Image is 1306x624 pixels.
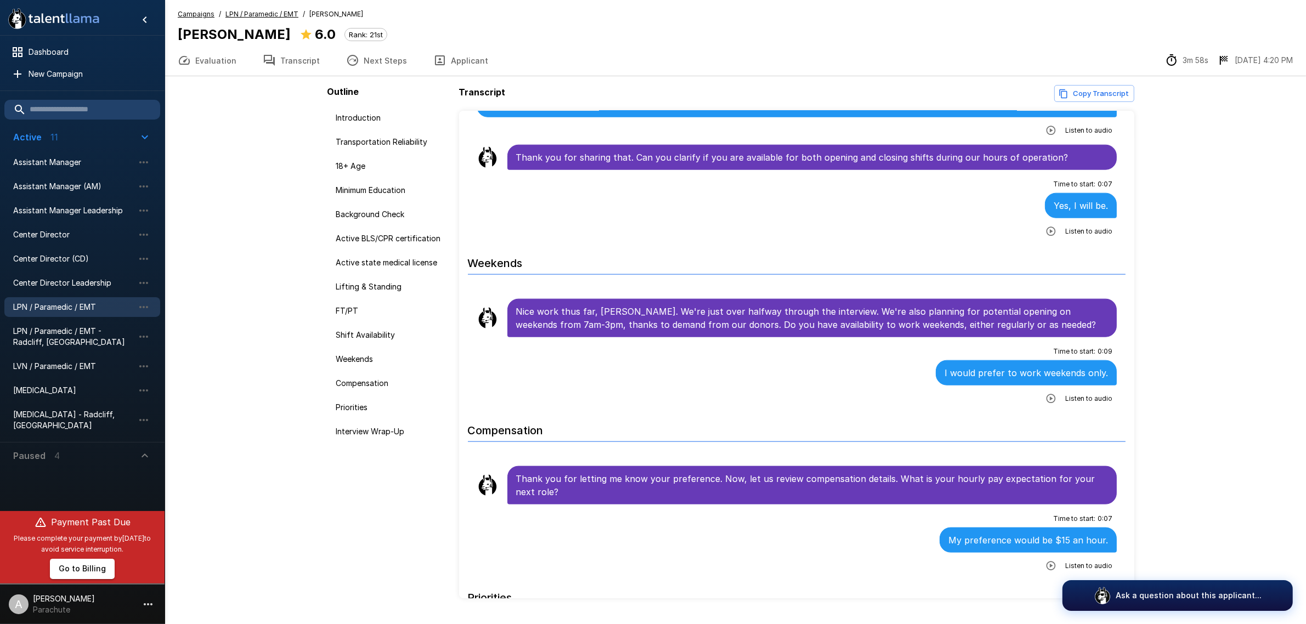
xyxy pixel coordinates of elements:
div: Active BLS/CPR certification [327,229,455,248]
span: Lifting & Standing [336,281,446,292]
p: Nice work thus far, [PERSON_NAME]. We're just over halfway through the interview. We're also plan... [516,305,1109,331]
span: Compensation [336,378,446,389]
div: Lifting & Standing [327,277,455,297]
img: logo_glasses@2x.png [1094,587,1111,604]
span: Listen to audio [1065,226,1112,237]
div: Introduction [327,108,455,128]
p: Ask a question about this applicant... [1116,590,1262,601]
div: Compensation [327,373,455,393]
span: / [219,9,221,20]
span: Weekends [336,354,446,365]
span: 18+ Age [336,161,446,172]
span: Shift Availability [336,330,446,341]
span: Priorities [336,402,446,413]
p: Thank you for letting me know your preference. Now, let us review compensation details. What is y... [516,472,1109,498]
span: Rank: 21st [345,30,387,39]
img: llama_clean.png [477,474,499,496]
span: Time to start : [1053,179,1095,190]
span: Introduction [336,112,446,123]
div: 18+ Age [327,156,455,176]
p: I would prefer to work weekends only. [945,366,1108,379]
p: [DATE] 4:20 PM [1235,55,1293,66]
button: Next Steps [333,45,420,76]
button: Applicant [420,45,501,76]
span: Active BLS/CPR certification [336,233,446,244]
div: Transportation Reliability [327,132,455,152]
img: llama_clean.png [477,146,499,168]
b: 6.0 [315,26,336,42]
span: Listen to audio [1065,560,1112,571]
div: Weekends [327,349,455,369]
div: Background Check [327,205,455,224]
div: Interview Wrap-Up [327,422,455,441]
span: Background Check [336,209,446,220]
span: Transportation Reliability [336,137,446,148]
button: Copy transcript [1054,85,1134,102]
button: Ask a question about this applicant... [1062,580,1293,611]
span: [PERSON_NAME] [309,9,363,20]
span: 0 : 07 [1098,513,1112,524]
p: My preference would be $15 an hour. [948,534,1108,547]
span: Interview Wrap-Up [336,426,446,437]
h6: Priorities [468,580,1126,609]
button: Transcript [250,45,333,76]
p: Yes, I will be. [1054,199,1108,212]
u: Campaigns [178,10,214,18]
div: Active state medical license [327,253,455,273]
span: Listen to audio [1065,125,1112,136]
b: Transcript [459,87,506,98]
span: FT/PT [336,305,446,316]
h6: Weekends [468,246,1126,275]
img: llama_clean.png [477,307,499,329]
p: Thank you for sharing that. Can you clarify if you are available for both opening and closing shi... [516,151,1109,164]
span: Listen to audio [1065,393,1112,404]
div: The date and time when the interview was completed [1217,54,1293,67]
u: LPN / Paramedic / EMT [225,10,298,18]
div: Minimum Education [327,180,455,200]
div: FT/PT [327,301,455,321]
span: Time to start : [1053,513,1095,524]
span: Active state medical license [336,257,446,268]
span: Minimum Education [336,185,446,196]
div: Priorities [327,398,455,417]
div: The time between starting and completing the interview [1165,54,1208,67]
span: 0 : 07 [1098,179,1112,190]
div: Shift Availability [327,325,455,345]
h6: Compensation [468,413,1126,442]
b: Outline [327,86,359,97]
p: 3m 58s [1183,55,1208,66]
b: [PERSON_NAME] [178,26,291,42]
button: Evaluation [165,45,250,76]
span: Time to start : [1053,346,1095,357]
span: / [303,9,305,20]
span: 0 : 09 [1098,346,1112,357]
